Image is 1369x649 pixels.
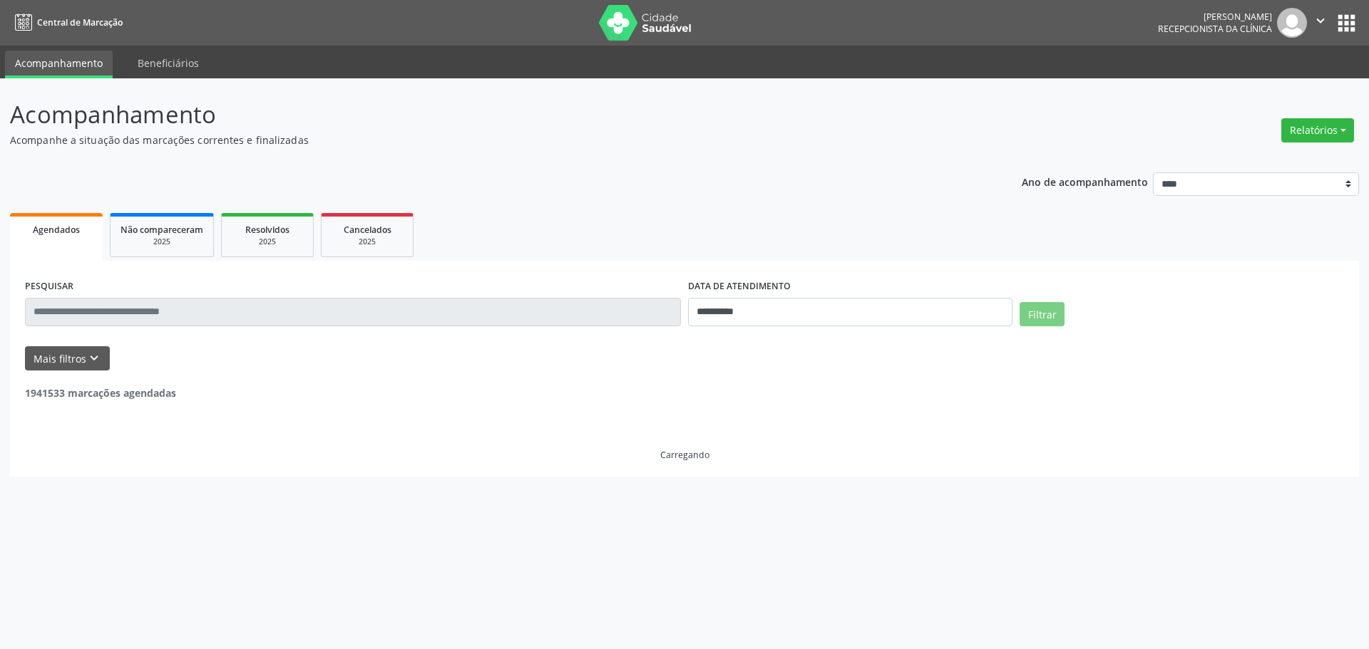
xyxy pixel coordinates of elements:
div: [PERSON_NAME] [1158,11,1272,23]
a: Central de Marcação [10,11,123,34]
button: Mais filtroskeyboard_arrow_down [25,346,110,371]
p: Ano de acompanhamento [1022,172,1148,190]
p: Acompanhamento [10,97,954,133]
img: img [1277,8,1307,38]
span: Agendados [33,224,80,236]
span: Recepcionista da clínica [1158,23,1272,35]
label: PESQUISAR [25,276,73,298]
strong: 1941533 marcações agendadas [25,386,176,400]
button:  [1307,8,1334,38]
a: Acompanhamento [5,51,113,78]
span: Não compareceram [121,224,203,236]
label: DATA DE ATENDIMENTO [688,276,791,298]
a: Beneficiários [128,51,209,76]
i: keyboard_arrow_down [86,351,102,366]
span: Cancelados [344,224,391,236]
button: Relatórios [1281,118,1354,142]
div: 2025 [332,237,403,247]
button: Filtrar [1020,302,1065,326]
span: Resolvidos [245,224,289,236]
div: 2025 [121,237,203,247]
p: Acompanhe a situação das marcações correntes e finalizadas [10,133,954,147]
div: Carregando [660,449,709,461]
i:  [1313,13,1328,28]
button: apps [1334,11,1359,36]
span: Central de Marcação [37,16,123,28]
div: 2025 [232,237,303,247]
